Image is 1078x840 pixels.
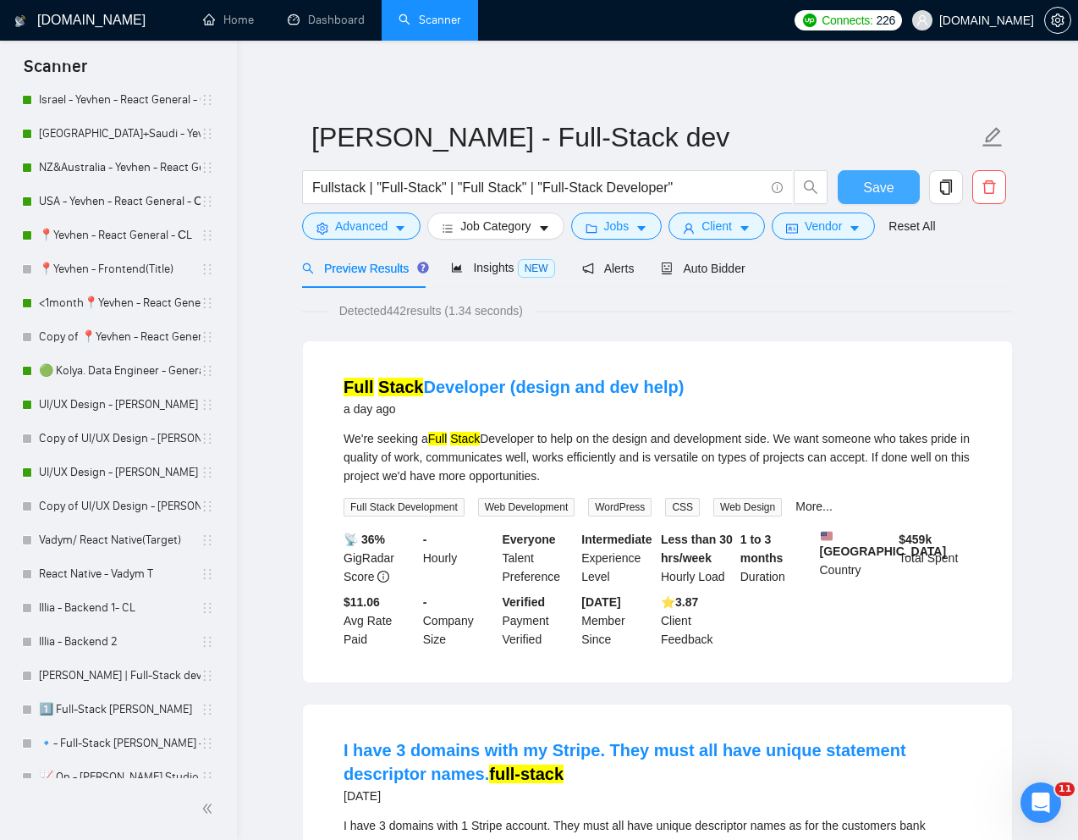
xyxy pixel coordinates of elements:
mark: Stack [450,432,480,445]
a: 🔹- Full-Stack [PERSON_NAME] - CL [39,727,201,760]
div: Hourly [420,530,499,586]
span: info-circle [772,182,783,193]
li: NZ&Australia - Yevhen - React General - СL [10,151,226,185]
div: [DATE] [344,786,971,806]
input: Search Freelance Jobs... [312,177,764,198]
li: UAE+Saudi - Yevhen - React General - СL [10,117,226,151]
span: bars [442,222,454,235]
li: 1️⃣ Full-Stack Dmytro Mach [10,693,226,727]
span: search [302,262,314,274]
a: setting [1044,14,1071,27]
img: logo [14,8,26,35]
span: info-circle [377,571,389,583]
span: Job Category [460,217,531,235]
a: I have 3 domains with my Stripe. They must all have unique statement descriptor names.full-stack [344,741,906,783]
div: Member Since [578,593,657,649]
div: We're seeking a Developer to help on the design and development side. We want someone who takes p... [344,429,971,485]
a: 📍Yevhen - React General - СL [39,218,201,252]
li: Copy of UI/UX Design - Natalia [10,489,226,523]
b: [GEOGRAPHIC_DATA] [820,530,947,558]
span: Auto Bidder [661,262,745,275]
a: USA - Yevhen - React General - СL [39,185,201,218]
div: Payment Verified [499,593,579,649]
b: 📡 36% [344,533,385,546]
span: Scanner [10,54,101,90]
span: NEW [518,259,555,278]
span: holder [201,195,214,208]
span: holder [201,771,214,784]
div: Hourly Load [657,530,737,586]
li: 🔹- Full-Stack Dmytro Mach - CL [10,727,226,760]
span: Full Stack Development [344,498,465,517]
a: Full StackDeveloper (design and dev help) [344,378,684,396]
b: $ 459k [899,533,932,546]
div: Client Feedback [657,593,737,649]
li: Illia Soroka | Full-Stack dev [10,659,226,693]
li: <1month📍Yevhen - React General - СL [10,286,226,320]
img: 🇺🇸 [821,530,833,542]
a: 1️⃣ Full-Stack [PERSON_NAME] [39,693,201,727]
a: React Native - Vadym T [39,557,201,591]
span: copy [930,180,962,195]
span: holder [201,737,214,750]
span: user [683,222,695,235]
a: Copy of UI/UX Design - [PERSON_NAME] [39,422,201,456]
li: Copy of 📍Yevhen - React General - СL [10,320,226,354]
a: UI/UX Design - [PERSON_NAME] [39,456,201,489]
a: Illia - Backend 1- CL [39,591,201,625]
span: Preview Results [302,262,424,275]
b: $11.06 [344,595,380,609]
span: holder [201,398,214,412]
div: Total Spent [895,530,975,586]
span: caret-down [849,222,861,235]
div: Avg Rate Paid [340,593,420,649]
li: React Native - Vadym T [10,557,226,591]
span: Save [863,177,894,198]
a: More... [795,500,833,513]
li: 📍Yevhen - React General - СL [10,218,226,252]
span: 226 [877,11,895,30]
b: - [423,533,427,546]
button: delete [972,170,1006,204]
button: settingAdvancedcaret-down [302,213,421,240]
button: search [794,170,828,204]
span: holder [201,669,214,682]
span: notification [582,262,594,274]
span: holder [201,432,214,445]
iframe: Intercom live chat [1020,782,1061,823]
span: delete [973,180,1005,195]
a: 📍Yevhen - Frontend(Title) [39,252,201,286]
span: Insights [451,261,554,274]
span: holder [201,601,214,615]
span: idcard [786,222,798,235]
b: Intermediate [581,533,652,546]
div: a day ago [344,399,684,419]
a: Israel - Yevhen - React General - СL [39,83,201,117]
a: NZ&Australia - Yevhen - React General - СL [39,151,201,185]
span: caret-down [538,222,550,235]
a: 📈 On - [PERSON_NAME] Studio [39,760,201,794]
mark: Full [428,432,448,445]
a: [GEOGRAPHIC_DATA]+Saudi - Yevhen - React General - СL [39,117,201,151]
b: Everyone [503,533,556,546]
span: setting [1045,14,1070,27]
button: userClientcaret-down [668,213,765,240]
a: Illia - Backend 2 [39,625,201,659]
div: Company Size [420,593,499,649]
span: holder [201,127,214,141]
img: upwork-logo.png [803,14,817,27]
span: caret-down [394,222,406,235]
span: holder [201,466,214,479]
span: Alerts [582,262,635,275]
a: searchScanner [399,13,461,27]
span: holder [201,635,214,649]
span: search [795,180,827,195]
span: folder [586,222,597,235]
a: Copy of UI/UX Design - [PERSON_NAME] [39,489,201,523]
a: [PERSON_NAME] | Full-Stack dev [39,659,201,693]
span: Advanced [335,217,388,235]
span: Connects: [822,11,872,30]
span: Detected 442 results (1.34 seconds) [327,301,535,320]
b: 1 to 3 months [740,533,784,565]
li: Illia - Backend 2 [10,625,226,659]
